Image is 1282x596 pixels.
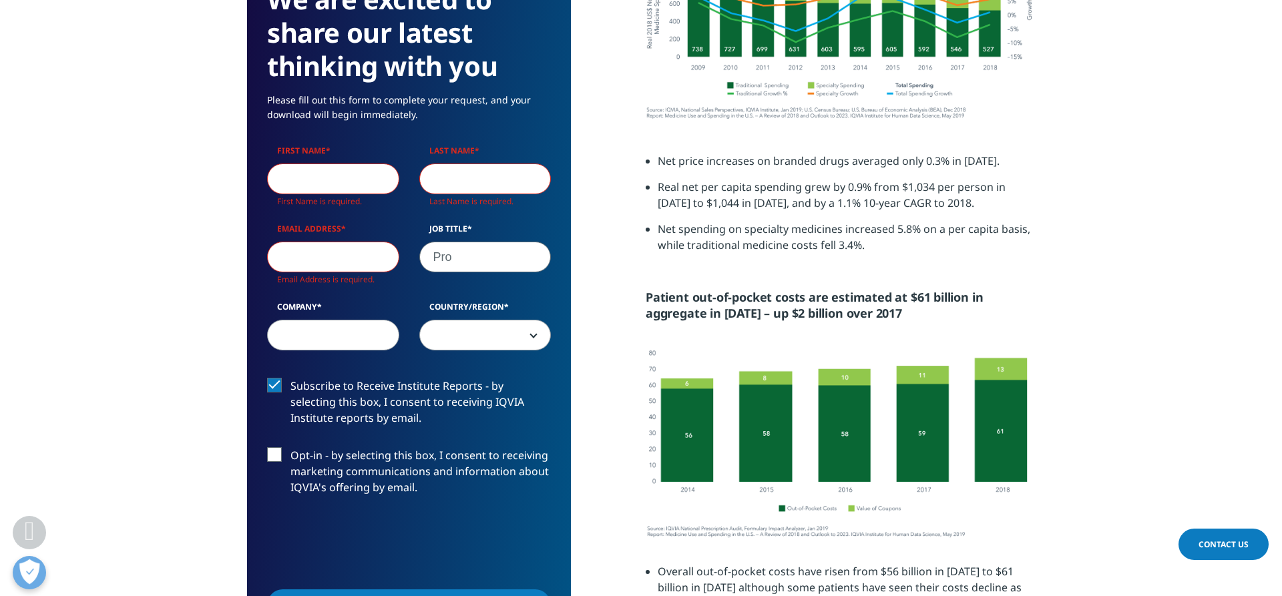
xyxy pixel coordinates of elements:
[267,447,551,503] label: Opt-in - by selecting this box, I consent to receiving marketing communications and information a...
[267,301,399,320] label: Company
[1199,539,1249,550] span: Contact Us
[419,223,552,242] label: Job Title
[658,221,1035,263] li: Net spending on specialty medicines increased 5.8% on a per capita basis, while traditional medic...
[277,274,375,285] span: Email Address is required.
[658,179,1035,221] li: Real net per capita spending grew by 0.9% from $1,034 per person in [DATE] to $1,044 in [DATE], a...
[646,344,1035,540] img: Patient out-of-pocket costs are estimated at $61 billion
[419,145,552,164] label: Last Name
[1179,529,1269,560] a: Contact Us
[646,289,1035,331] h6: Patient out-of-pocket costs are estimated at $61 billion in aggregate in [DATE] – up $2 billion o...
[277,196,362,207] span: First Name is required.
[419,301,552,320] label: Country/Region
[429,196,513,207] span: Last Name is required.
[13,556,46,589] button: Open Preferences
[267,145,399,164] label: First Name
[267,93,551,132] p: Please fill out this form to complete your request, and your download will begin immediately.
[658,153,1035,179] li: Net price increases on branded drugs averaged only 0.3% in [DATE].
[267,378,551,433] label: Subscribe to Receive Institute Reports - by selecting this box, I consent to receiving IQVIA Inst...
[267,223,399,242] label: Email Address
[267,517,470,569] iframe: reCAPTCHA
